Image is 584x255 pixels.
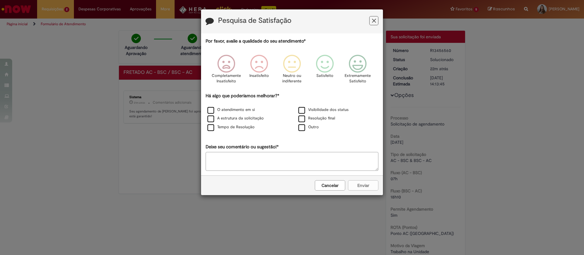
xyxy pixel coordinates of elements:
label: O atendimento em si [207,107,255,113]
label: Outro [298,124,319,130]
label: Pesquisa de Satisfação [218,17,291,25]
p: Completamente Insatisfeito [212,73,241,84]
div: Neutro ou indiferente [276,50,308,92]
p: Extremamente Satisfeito [345,73,371,84]
label: A estrutura da solicitação [207,115,264,121]
label: Por favor, avalie a qualidade do seu atendimento* [206,38,306,44]
label: Tempo de Resolução [207,124,255,130]
button: Cancelar [315,180,345,191]
label: Resolução final [298,115,335,121]
label: Visibilidade dos status [298,107,349,113]
label: Deixe seu comentário ou sugestão!* [206,144,279,150]
div: Extremamente Satisfeito [342,50,373,92]
p: Satisfeito [316,73,333,79]
p: Neutro ou indiferente [281,73,303,84]
div: Há algo que poderíamos melhorar?* [206,93,378,132]
div: Satisfeito [309,50,340,92]
p: Insatisfeito [249,73,269,79]
div: Insatisfeito [244,50,275,92]
div: Completamente Insatisfeito [210,50,242,92]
